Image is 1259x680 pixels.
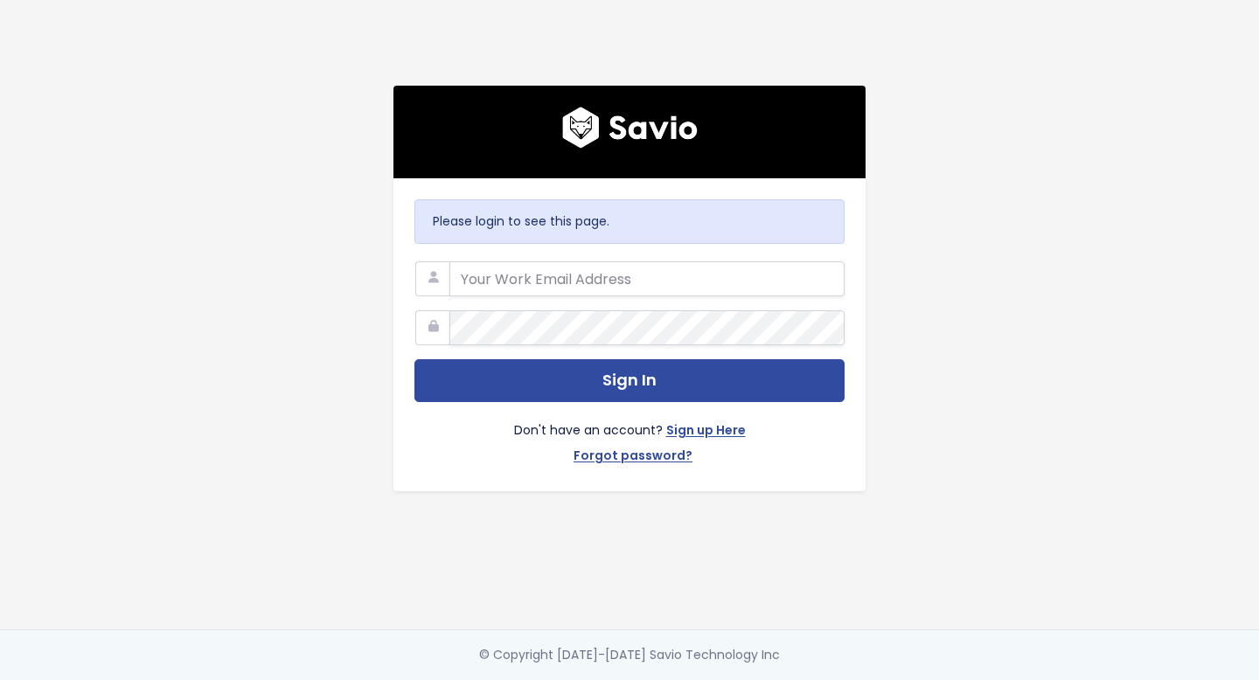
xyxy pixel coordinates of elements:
div: Don't have an account? [414,402,845,470]
button: Sign In [414,359,845,402]
p: Please login to see this page. [433,211,826,232]
a: Sign up Here [666,420,746,445]
div: © Copyright [DATE]-[DATE] Savio Technology Inc [479,644,780,666]
a: Forgot password? [574,445,692,470]
img: logo600x187.a314fd40982d.png [562,107,698,149]
input: Your Work Email Address [449,261,845,296]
